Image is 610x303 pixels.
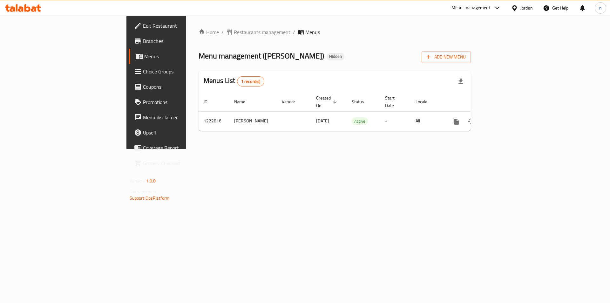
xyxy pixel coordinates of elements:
div: Jordan [520,4,533,11]
span: 1 record(s) [237,79,264,85]
span: Add New Menu [427,53,466,61]
a: Menu disclaimer [129,110,228,125]
button: Add New Menu [422,51,471,63]
span: Version: [130,177,145,185]
div: Export file [453,74,468,89]
span: Menu management ( [PERSON_NAME] ) [199,49,324,63]
a: Coverage Report [129,140,228,155]
a: Branches [129,33,228,49]
span: Created On [316,94,339,109]
span: n [599,4,602,11]
a: Grocery Checklist [129,155,228,171]
span: Restaurants management [234,28,290,36]
span: Coverage Report [143,144,223,152]
span: Name [234,98,254,106]
span: Locale [416,98,436,106]
nav: breadcrumb [199,28,471,36]
span: Grocery Checklist [143,159,223,167]
span: Get support on: [130,188,159,196]
td: [PERSON_NAME] [229,111,277,131]
table: enhanced table [199,92,514,131]
h2: Menus List [204,76,264,86]
span: Status [352,98,372,106]
span: Branches [143,37,223,45]
a: Support.OpsPlatform [130,194,170,202]
th: Actions [443,92,514,112]
span: Menus [144,52,223,60]
span: [DATE] [316,117,329,125]
div: Menu-management [451,4,491,12]
td: All [410,111,443,131]
div: Total records count [237,76,265,86]
span: Coupons [143,83,223,91]
span: Active [352,118,368,125]
span: Start Date [385,94,403,109]
a: Upsell [129,125,228,140]
td: - [380,111,410,131]
span: Vendor [282,98,303,106]
a: Restaurants management [226,28,290,36]
a: Promotions [129,94,228,110]
span: Promotions [143,98,223,106]
a: Edit Restaurant [129,18,228,33]
a: Menus [129,49,228,64]
span: Choice Groups [143,68,223,75]
div: Active [352,117,368,125]
span: Menu disclaimer [143,114,223,121]
a: Coupons [129,79,228,94]
span: Edit Restaurant [143,22,223,30]
button: Change Status [464,114,479,129]
span: Hidden [327,54,344,59]
span: ID [204,98,216,106]
div: Hidden [327,53,344,60]
li: / [293,28,295,36]
a: Choice Groups [129,64,228,79]
span: Menus [305,28,320,36]
button: more [448,114,464,129]
span: Upsell [143,129,223,136]
span: 1.0.0 [146,177,156,185]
